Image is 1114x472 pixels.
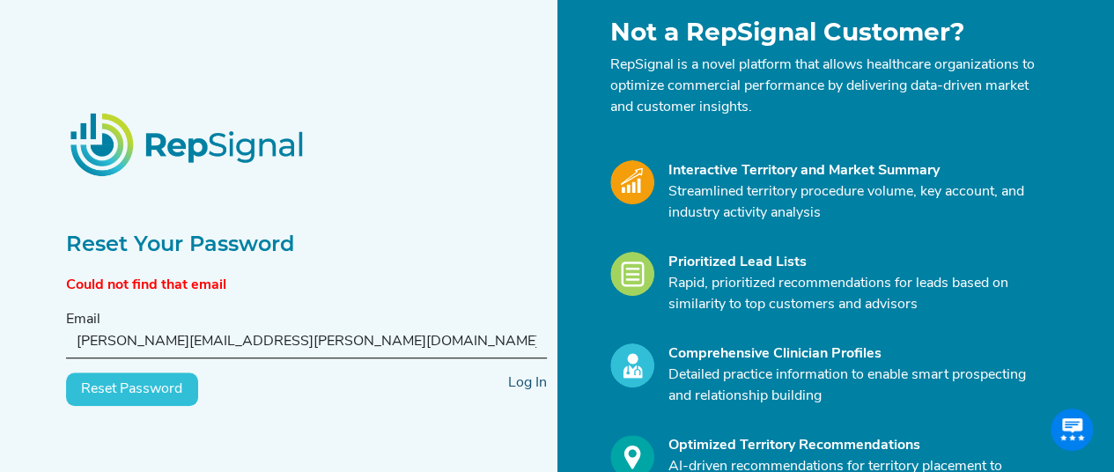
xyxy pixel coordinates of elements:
div: Could not find that email [66,275,547,309]
img: Profile_Icon.739e2aba.svg [610,343,654,387]
p: RepSignal is a novel platform that allows healthcare organizations to optimize commercial perform... [610,55,1038,118]
button: Reset Password [66,372,198,406]
img: Leads_Icon.28e8c528.svg [610,252,654,296]
p: Detailed practice information to enable smart prospecting and relationship building [668,365,1038,407]
div: Optimized Territory Recommendations [668,435,1038,456]
div: Comprehensive Clinician Profiles [668,343,1038,365]
label: Email [66,309,100,330]
div: Interactive Territory and Market Summary [668,160,1038,181]
img: RepSignalLogo.20539ed3.png [48,91,328,196]
p: Streamlined territory procedure volume, key account, and industry activity analysis [668,181,1038,224]
h1: Not a RepSignal Customer? [610,18,1038,48]
img: Market_Icon.a700a4ad.svg [610,160,654,204]
div: Prioritized Lead Lists [668,252,1038,273]
a: Log In [508,376,547,390]
p: Rapid, prioritized recommendations for leads based on similarity to top customers and advisors [668,273,1038,315]
h2: Reset Your Password [66,232,547,257]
